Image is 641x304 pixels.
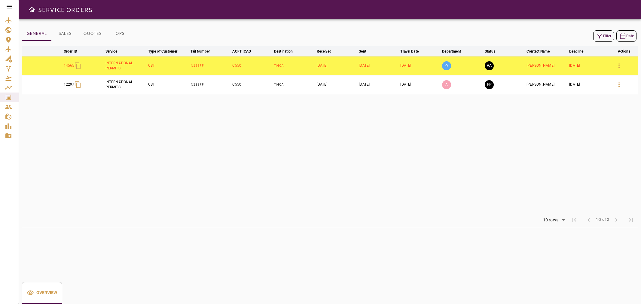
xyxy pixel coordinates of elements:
div: Received [317,48,331,55]
h6: SERVICE ORDERS [38,5,92,14]
span: ACFT ICAO [232,48,259,55]
td: [DATE] [316,56,358,75]
td: CST [147,75,189,94]
span: First Page [567,213,581,227]
span: Last Page [624,213,638,227]
div: 10 rows [542,217,560,223]
p: N123FF [191,63,230,68]
button: OPS [106,26,133,41]
div: Deadline [569,48,583,55]
button: Details [612,78,626,92]
div: 10 rows [539,216,567,225]
td: INTERNATIONAL PERMITS [104,75,147,94]
td: INTERNATIONAL PERMITS [104,56,147,75]
div: Type of Customer [148,48,177,55]
span: Destination [274,48,301,55]
span: Status [485,48,503,55]
span: Received [317,48,339,55]
button: GENERAL [22,26,51,41]
div: Contact Name [527,48,550,55]
span: Sent [359,48,374,55]
div: Order ID [64,48,77,55]
button: AWAITING ASSIGNMENT [485,61,494,70]
div: ACFT ICAO [232,48,251,55]
td: [DATE] [399,56,441,75]
p: TNCA [274,63,314,68]
p: O [442,61,451,70]
p: 12297 [64,82,75,87]
span: Type of Customer [148,48,185,55]
span: Department [442,48,469,55]
button: FINAL PREPARATION [485,80,494,89]
td: [DATE] [568,75,610,94]
span: Contact Name [527,48,557,55]
button: Details [612,59,626,73]
div: Sent [359,48,366,55]
div: basic tabs example [22,26,133,41]
span: Next Page [609,213,624,227]
button: QUOTES [78,26,106,41]
p: A [442,80,451,89]
p: TNCA [274,82,314,87]
button: Overview [22,282,62,304]
button: Open drawer [26,4,38,16]
td: [DATE] [316,75,358,94]
p: 14565 [64,63,75,68]
span: Order ID [64,48,85,55]
td: CST [147,56,189,75]
td: C550 [231,56,273,75]
div: Department [442,48,461,55]
td: [DATE] [358,75,399,94]
span: Service [105,48,125,55]
td: C550 [231,75,273,94]
div: basic tabs example [22,282,62,304]
td: [PERSON_NAME] [525,56,568,75]
div: Tail Number [191,48,210,55]
div: Destination [274,48,293,55]
td: [DATE] [399,75,441,94]
td: [DATE] [358,56,399,75]
div: Travel Date [400,48,418,55]
span: 1-2 of 2 [596,217,609,223]
span: Previous Page [581,213,596,227]
p: N123FF [191,82,230,87]
div: Service [105,48,117,55]
span: Deadline [569,48,591,55]
td: [DATE] [568,56,610,75]
button: SALES [51,26,78,41]
span: Travel Date [400,48,426,55]
span: Tail Number [191,48,218,55]
button: Filter [593,30,614,42]
button: Date [616,30,636,42]
div: Status [485,48,495,55]
td: [PERSON_NAME] [525,75,568,94]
